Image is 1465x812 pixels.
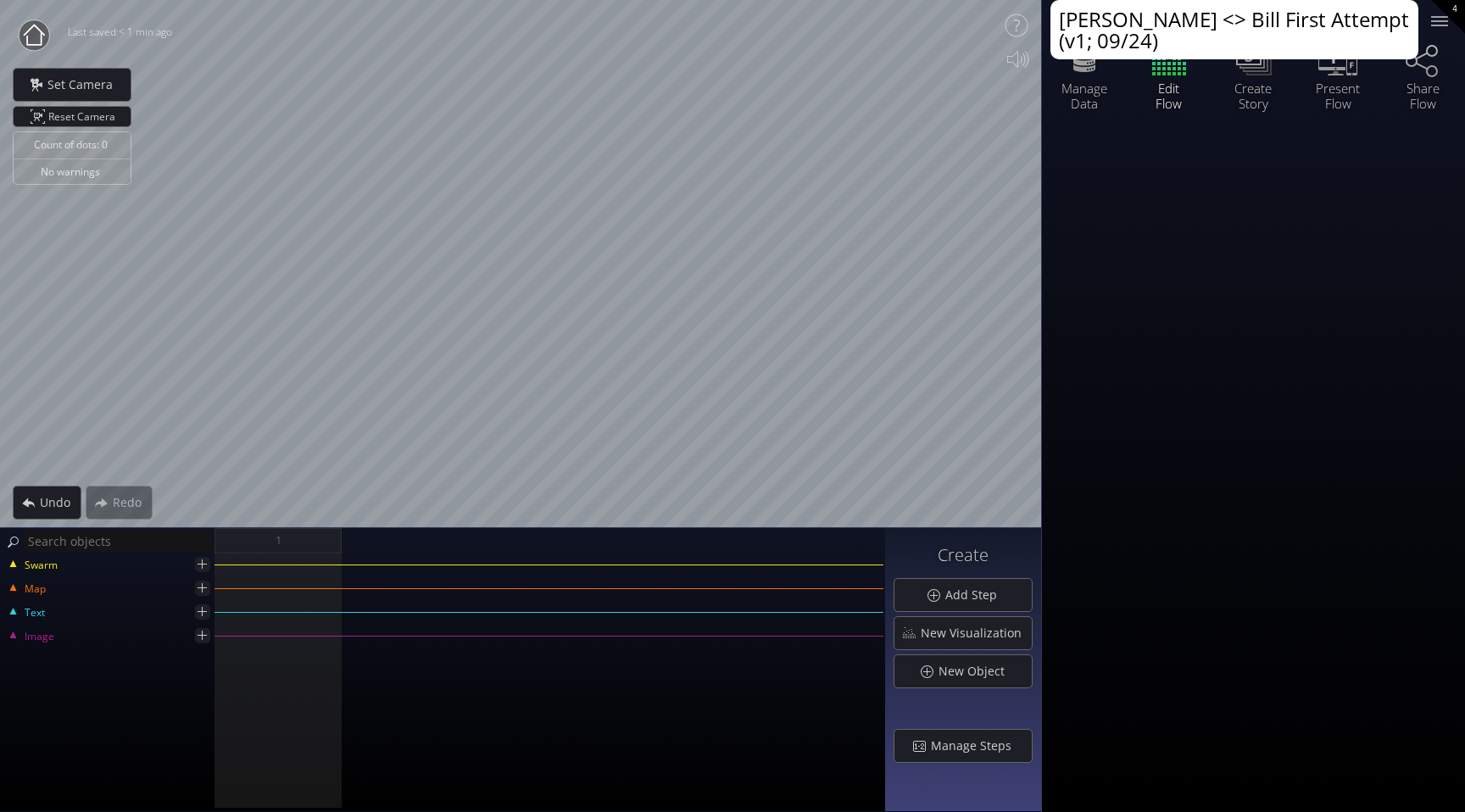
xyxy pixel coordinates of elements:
[1308,81,1368,111] div: Present Flow
[930,737,1022,754] span: Manage Steps
[48,107,121,126] span: Reset Camera
[24,629,54,644] span: Image
[920,625,1032,642] span: New Visualization
[13,486,81,520] div: Undo action
[24,531,212,552] input: Search objects
[47,76,123,93] span: Set Camera
[944,587,1007,603] span: Add Step
[24,605,45,620] span: Text
[24,581,46,597] span: Map
[938,663,1015,680] span: New Object
[1223,81,1283,111] div: Create Story
[276,530,281,551] span: 1
[39,494,81,511] span: Undo
[894,546,1033,565] h3: Create
[1393,81,1452,111] div: Share Flow
[1055,81,1114,111] div: Manage Data
[24,558,58,573] span: Swarm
